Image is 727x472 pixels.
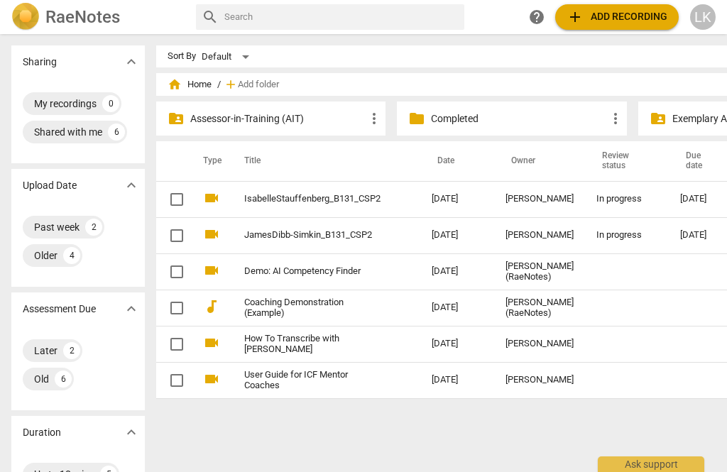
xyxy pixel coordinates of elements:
[192,141,227,181] th: Type
[11,3,185,31] a: LogoRaeNotes
[34,372,49,386] div: Old
[420,290,494,326] td: [DATE]
[227,141,420,181] th: Title
[585,141,669,181] th: Review status
[524,4,550,30] a: Help
[494,141,585,181] th: Owner
[34,125,102,139] div: Shared with me
[121,51,142,72] button: Show more
[567,9,667,26] span: Add recording
[607,110,624,127] span: more_vert
[505,230,574,241] div: [PERSON_NAME]
[408,110,425,127] span: folder
[217,79,221,90] span: /
[202,9,219,26] span: search
[202,45,254,68] div: Default
[45,7,120,27] h2: RaeNotes
[224,6,459,28] input: Search
[505,339,574,349] div: [PERSON_NAME]
[244,266,381,277] a: Demo: AI Competency Finder
[420,362,494,398] td: [DATE]
[420,217,494,253] td: [DATE]
[203,298,220,315] span: audiotrack
[190,111,366,126] p: Assessor-in-Training (AIT)
[505,297,574,319] div: [PERSON_NAME] (RaeNotes)
[121,422,142,443] button: Show more
[244,230,381,241] a: JamesDibb-Simkin_B131_CSP2
[505,194,574,204] div: [PERSON_NAME]
[690,4,716,30] button: LK
[168,51,196,62] div: Sort By
[34,248,58,263] div: Older
[203,190,220,207] span: videocam
[244,370,381,391] a: User Guide for ICF Mentor Coaches
[102,95,119,112] div: 0
[598,456,704,472] div: Ask support
[555,4,679,30] button: Upload
[203,262,220,279] span: videocam
[505,375,574,385] div: [PERSON_NAME]
[123,424,140,441] span: expand_more
[244,194,381,204] a: IsabelleStauffenberg_B131_CSP2
[244,334,381,355] a: How To Transcribe with [PERSON_NAME]
[63,247,80,264] div: 4
[596,194,657,204] div: In progress
[168,110,185,127] span: folder_shared
[34,344,58,358] div: Later
[420,181,494,217] td: [DATE]
[420,326,494,362] td: [DATE]
[596,230,657,241] div: In progress
[123,300,140,317] span: expand_more
[121,175,142,196] button: Show more
[238,79,279,90] span: Add folder
[366,110,383,127] span: more_vert
[168,77,212,92] span: Home
[85,219,102,236] div: 2
[55,371,72,388] div: 6
[203,226,220,243] span: videocam
[420,141,494,181] th: Date
[420,253,494,290] td: [DATE]
[203,334,220,351] span: videocam
[23,55,57,70] p: Sharing
[23,425,61,440] p: Duration
[23,302,96,317] p: Assessment Due
[63,342,80,359] div: 2
[34,97,97,111] div: My recordings
[123,53,140,70] span: expand_more
[123,177,140,194] span: expand_more
[224,77,238,92] span: add
[108,124,125,141] div: 6
[11,3,40,31] img: Logo
[431,111,606,126] p: Completed
[34,220,80,234] div: Past week
[650,110,667,127] span: folder_shared
[244,297,381,319] a: Coaching Demonstration (Example)
[505,261,574,282] div: [PERSON_NAME] (RaeNotes)
[528,9,545,26] span: help
[168,77,182,92] span: home
[23,178,77,193] p: Upload Date
[203,371,220,388] span: videocam
[121,298,142,319] button: Show more
[567,9,584,26] span: add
